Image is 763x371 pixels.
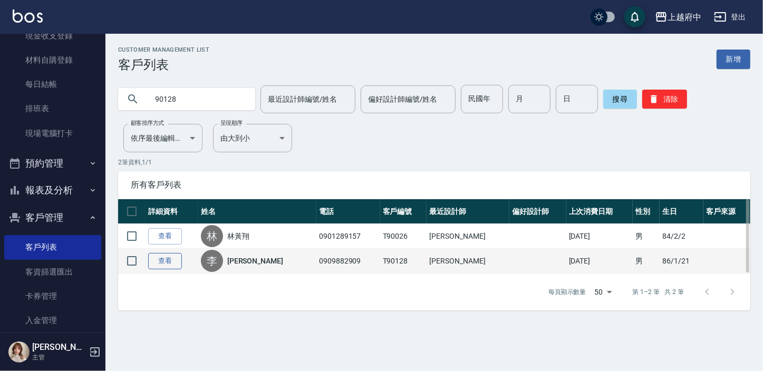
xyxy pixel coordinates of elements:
img: Logo [13,9,43,23]
p: 2 筆資料, 1 / 1 [118,158,750,167]
button: 登出 [710,7,750,27]
a: 查看 [148,228,182,245]
a: 每日結帳 [4,72,101,96]
button: 上越府中 [651,6,706,28]
a: [PERSON_NAME] [227,256,283,266]
label: 呈現順序 [220,119,243,127]
button: save [624,6,645,27]
a: 現場電腦打卡 [4,121,101,145]
button: 客戶管理 [4,204,101,231]
label: 顧客排序方式 [131,119,164,127]
a: 客資篩選匯出 [4,260,101,284]
a: 入金管理 [4,308,101,333]
div: 李 [201,250,223,272]
a: 現金收支登錄 [4,24,101,48]
th: 性別 [633,199,660,224]
td: 0901289157 [316,224,380,249]
td: 0909882909 [316,249,380,274]
button: 搜尋 [603,90,637,109]
td: [DATE] [566,224,633,249]
td: 男 [633,224,660,249]
th: 電話 [316,199,380,224]
td: T90026 [380,224,427,249]
a: 客戶列表 [4,235,101,259]
td: 男 [633,249,660,274]
th: 生日 [660,199,703,224]
a: 新增 [717,50,750,69]
td: [PERSON_NAME] [427,249,509,274]
th: 上次消費日期 [566,199,633,224]
td: [DATE] [566,249,633,274]
th: 客戶編號 [380,199,427,224]
button: 預約管理 [4,150,101,177]
a: 林黃翔 [227,231,249,241]
div: 林 [201,225,223,247]
th: 客戶來源 [703,199,750,224]
button: 報表及分析 [4,177,101,204]
th: 偏好設計師 [509,199,566,224]
td: 86/1/21 [660,249,703,274]
a: 排班表 [4,96,101,121]
a: 材料自購登錄 [4,48,101,72]
a: 查看 [148,253,182,269]
input: 搜尋關鍵字 [148,85,247,113]
h3: 客戶列表 [118,57,209,72]
div: 由大到小 [213,124,292,152]
a: 卡券管理 [4,284,101,308]
td: T90128 [380,249,427,274]
td: 84/2/2 [660,224,703,249]
th: 姓名 [198,199,316,224]
p: 第 1–2 筆 共 2 筆 [633,287,684,297]
h5: [PERSON_NAME] [32,342,86,353]
td: [PERSON_NAME] [427,224,509,249]
div: 50 [591,278,616,306]
button: 清除 [642,90,687,109]
th: 詳細資料 [146,199,198,224]
span: 所有客戶列表 [131,180,738,190]
div: 依序最後編輯時間 [123,124,202,152]
p: 主管 [32,353,86,362]
th: 最近設計師 [427,199,509,224]
h2: Customer Management List [118,46,209,53]
p: 每頁顯示數量 [548,287,586,297]
img: Person [8,341,30,363]
div: 上越府中 [668,11,701,24]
